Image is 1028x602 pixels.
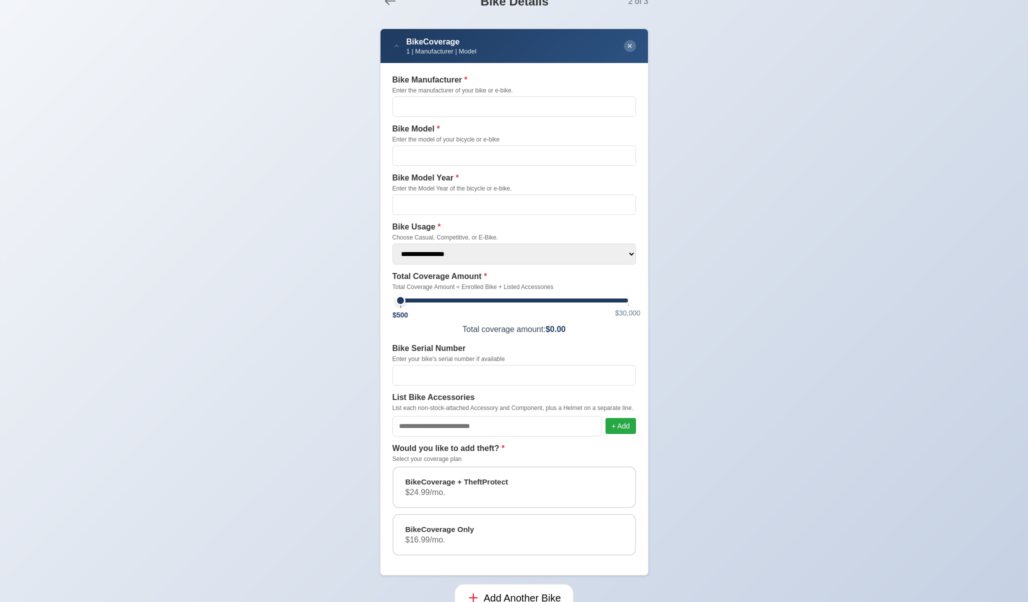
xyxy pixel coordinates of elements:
[392,393,636,402] label: List Bike Accessories
[392,344,636,353] label: Bike Serial Number
[405,488,623,497] span: $24.99/mo.
[392,311,408,319] span: $500
[406,37,476,46] div: BikeCoverage
[392,355,636,362] small: Enter your bike's serial number if available
[392,185,636,192] small: Enter the Model Year of the bicycle or e-bike.
[392,444,636,453] label: Would you like to add theft?
[406,47,476,55] div: 1 | Manufacturer | Model
[405,477,623,486] span: BikeCoverage + TheftProtect
[392,222,636,231] label: Bike Usage
[392,136,636,143] small: Enter the model of your bicycle or e-bike
[392,272,636,281] label: Total Coverage Amount
[624,40,636,52] button: ×
[392,514,636,555] button: BikeCoverage Only $16.99/mo.
[392,466,636,508] button: BikeCoverage + TheftProtect $24.99/mo.
[615,309,640,317] span: $30,000
[392,75,636,84] label: Bike Manufacturer
[392,283,636,290] small: Total Coverage Amount = Enrolled Bike + Listed Accessories
[392,173,636,182] label: Bike Model Year
[405,525,623,533] span: BikeCoverage Only
[545,325,565,333] span: $0.00
[392,455,636,462] small: Select your coverage plan
[392,124,636,133] label: Bike Model
[392,325,636,334] div: Total coverage amount:
[392,87,636,94] small: Enter the manufacturer of your bike or e-bike.
[405,535,623,544] span: $16.99/mo.
[392,404,636,411] small: List each non-stock-attached Accessory and Component, plus a Helmet on a separate line.
[605,418,635,434] button: + Add
[392,234,636,241] small: Choose Casual, Competitive, or E-Bike.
